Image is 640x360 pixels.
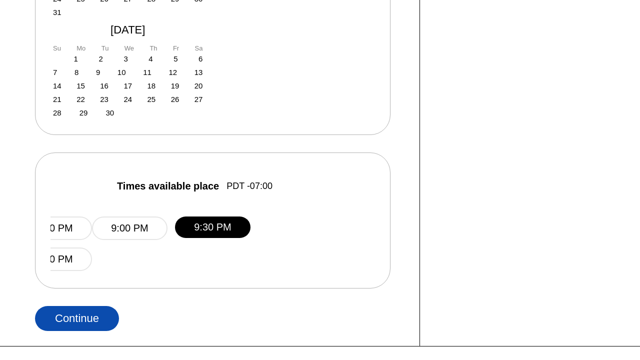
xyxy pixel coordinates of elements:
[53,108,61,117] div: Choose Sunday, September 28th, 2025
[123,81,132,90] div: Choose Wednesday, September 17th, 2025
[147,81,156,90] div: Choose Thursday, September 18th, 2025
[175,216,250,238] button: 9:30 PM
[171,81,179,90] div: Choose Friday, September 19th, 2025
[100,95,108,103] div: Choose Tuesday, September 23rd, 2025
[168,68,177,76] div: Choose Friday, September 12th, 2025
[76,81,85,90] div: Choose Monday, September 15th, 2025
[124,44,134,52] div: We
[194,95,203,103] div: Choose Saturday, September 27th, 2025
[53,8,61,16] div: Choose Sunday, August 31st, 2025
[100,81,108,90] div: Choose Tuesday, September 16th, 2025
[76,44,85,52] div: Mo
[149,44,157,52] div: Th
[198,54,202,63] div: Choose Saturday, September 6th, 2025
[173,54,177,63] div: Choose Friday, September 5th, 2025
[74,68,78,76] div: Choose Monday, September 8th, 2025
[98,54,102,63] div: Choose Tuesday, September 2nd, 2025
[226,180,272,191] span: PDT -07:00
[76,95,85,103] div: Choose Monday, September 22nd, 2025
[79,108,88,117] div: Choose Monday, September 29th, 2025
[101,44,109,52] div: Tu
[16,216,92,240] button: 6:30 PM
[53,81,61,90] div: Choose Sunday, September 14th, 2025
[92,216,167,240] button: 9:00 PM
[35,306,119,331] button: Continue
[194,81,203,90] div: Choose Saturday, September 20th, 2025
[123,95,132,103] div: Choose Wednesday, September 24th, 2025
[105,108,114,117] div: Choose Tuesday, September 30th, 2025
[53,54,203,117] div: month 2025-09
[53,95,61,103] div: Choose Sunday, September 21st, 2025
[173,44,179,52] div: Fr
[16,247,92,271] button: 8:30 PM
[96,68,100,76] div: Choose Tuesday, September 9th, 2025
[143,68,151,76] div: Choose Thursday, September 11th, 2025
[148,54,152,63] div: Choose Thursday, September 4th, 2025
[117,180,219,191] span: Times available place
[117,68,126,76] div: Choose Wednesday, September 10th, 2025
[171,95,179,103] div: Choose Friday, September 26th, 2025
[123,54,127,63] div: Choose Wednesday, September 3rd, 2025
[50,23,205,36] div: [DATE]
[53,68,57,76] div: Choose Sunday, September 7th, 2025
[195,44,203,52] div: Sa
[53,44,61,52] div: Su
[74,54,78,63] div: Choose Monday, September 1st, 2025
[194,68,203,76] div: Choose Saturday, September 13th, 2025
[147,95,156,103] div: Choose Thursday, September 25th, 2025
